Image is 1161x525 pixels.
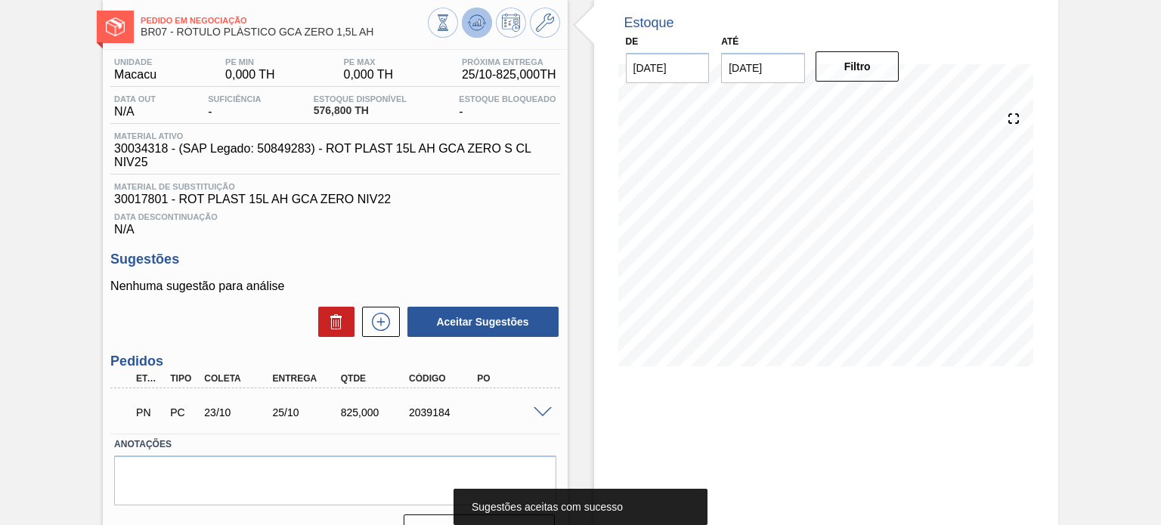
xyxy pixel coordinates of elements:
span: Suficiência [208,94,261,103]
h3: Sugestões [110,252,559,267]
span: 30034318 - (SAP Legado: 50849283) - ROT PLAST 15L AH GCA ZERO S CL NIV25 [114,142,563,169]
span: Próxima Entrega [462,57,556,66]
span: BR07 - RÓTULO PLÁSTICO GCA ZERO 1,5L AH [141,26,427,38]
div: 2039184 [405,406,480,418]
span: 0,000 TH [225,68,275,82]
span: Pedido em Negociação [141,16,427,25]
div: 23/10/2025 [200,406,275,418]
div: Nova sugestão [354,307,400,337]
span: Macacu [114,68,156,82]
img: Ícone [106,17,125,36]
div: Tipo [166,373,200,384]
span: 25/10 - 825,000 TH [462,68,556,82]
div: Excluir Sugestões [311,307,354,337]
div: Coleta [200,373,275,384]
span: Estoque Disponível [314,94,407,103]
div: Pedido de Compra [166,406,200,418]
div: Código [405,373,480,384]
div: N/A [110,94,159,119]
button: Ir ao Master Data / Geral [530,8,560,38]
input: dd/mm/yyyy [721,53,805,83]
div: 25/10/2025 [269,406,344,418]
span: PE MIN [225,57,275,66]
p: PN [136,406,163,418]
div: N/A [110,206,559,236]
span: Data out [114,94,156,103]
span: 30017801 - ROT PLAST 15L AH GCA ZERO NIV22 [114,193,556,206]
span: Data Descontinuação [114,212,556,221]
button: Atualizar Gráfico [462,8,492,38]
span: PE MAX [343,57,393,66]
div: Aceitar Sugestões [400,305,560,338]
label: De [626,36,639,47]
button: Aceitar Sugestões [407,307,559,337]
button: Filtro [816,51,899,82]
div: PO [473,373,548,384]
div: Etapa [132,373,166,384]
span: Unidade [114,57,156,66]
label: Anotações [114,434,556,456]
div: Pedido em Negociação [132,396,166,429]
span: Sugestões aceitas com sucesso [472,501,623,513]
div: - [204,94,265,119]
span: Material ativo [114,131,563,141]
div: 825,000 [337,406,412,418]
h3: Pedidos [110,354,559,369]
div: Entrega [269,373,344,384]
span: Material de Substituição [114,182,556,191]
div: Qtde [337,373,412,384]
span: 576,800 TH [314,105,407,116]
p: Nenhuma sugestão para análise [110,279,559,293]
span: Estoque Bloqueado [459,94,556,103]
span: 0,000 TH [343,68,393,82]
input: dd/mm/yyyy [626,53,710,83]
label: Até [721,36,738,47]
div: - [455,94,559,119]
div: Estoque [624,15,674,31]
button: Programar Estoque [496,8,526,38]
button: Visão Geral dos Estoques [428,8,458,38]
